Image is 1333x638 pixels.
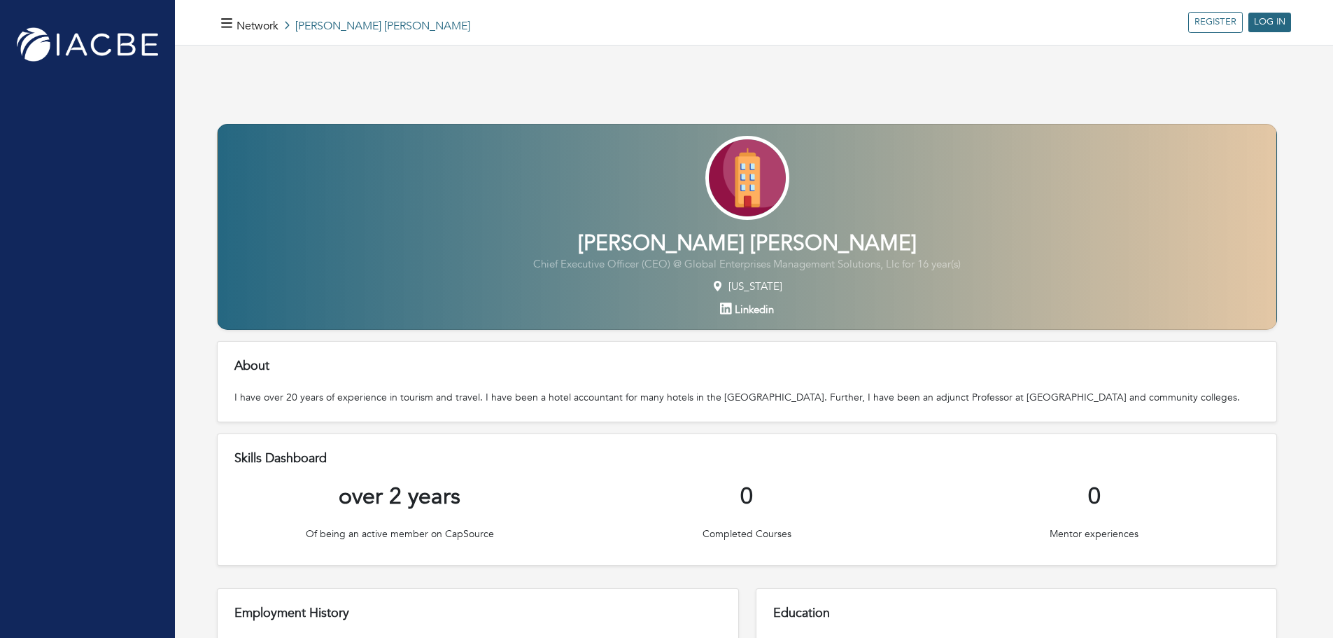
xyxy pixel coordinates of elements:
[1248,13,1291,32] a: LOG IN
[1188,12,1243,33] a: REGISTER
[773,606,1260,621] h5: Education
[929,527,1260,541] p: Mentor experiences
[218,279,1276,295] p: [US_STATE]
[234,451,1260,466] h5: Skills Dashboard
[237,18,278,34] a: Network
[705,136,789,220] img: Company-Icon-7f8a26afd1715722aa5ae9dc11300c11ceeb4d32eda0db0d61c21d11b95ecac6.png
[234,483,565,510] h5: over 2 years
[735,303,774,317] span: Linkedin
[234,527,565,541] p: Of being an active member on CapSource
[14,25,161,64] img: IACBE_logo.png
[237,20,470,33] h5: [PERSON_NAME] [PERSON_NAME]
[234,359,1260,374] h5: About
[581,527,912,541] p: Completed Courses
[234,390,1260,405] div: I have over 20 years of experience in tourism and travel. I have been a hotel accountant for many...
[581,483,912,510] h5: 0
[218,231,1276,256] h2: [PERSON_NAME] [PERSON_NAME]
[929,483,1260,510] h5: 0
[218,256,1276,272] p: Chief Executive Officer (CEO) @ Global Enterprises Management Solutions, Llc for 16 year(s)
[720,303,773,317] a: Linkedin
[234,606,721,621] h5: Employment History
